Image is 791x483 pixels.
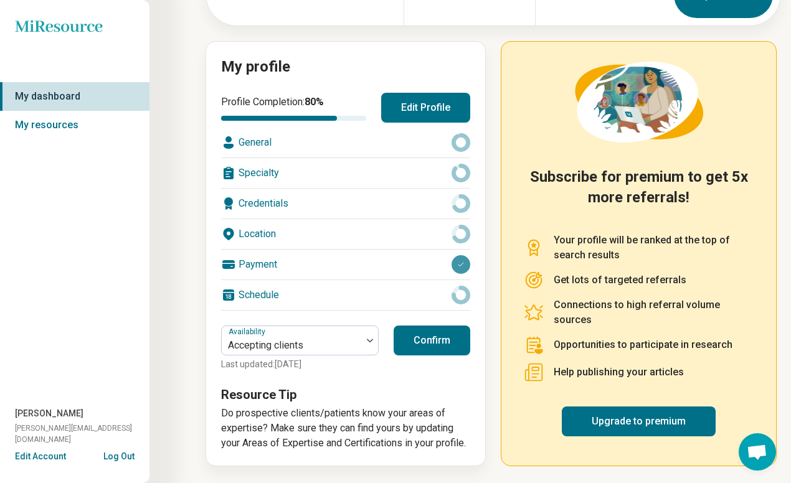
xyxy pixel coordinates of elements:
[15,423,149,445] span: [PERSON_NAME][EMAIL_ADDRESS][DOMAIN_NAME]
[221,95,366,121] div: Profile Completion:
[221,219,470,249] div: Location
[221,57,470,78] h2: My profile
[221,158,470,188] div: Specialty
[15,407,83,420] span: [PERSON_NAME]
[562,406,716,436] a: Upgrade to premium
[554,233,754,263] p: Your profile will be ranked at the top of search results
[221,406,470,451] p: Do prospective clients/patients know your areas of expertise? Make sure they can find yours by up...
[381,93,470,123] button: Edit Profile
[739,433,776,471] div: Open chat
[103,450,135,460] button: Log Out
[394,326,470,355] button: Confirm
[554,273,686,288] p: Get lots of targeted referrals
[15,450,66,463] button: Edit Account
[221,386,470,403] h3: Resource Tip
[221,250,470,279] div: Payment
[305,96,324,108] span: 80 %
[554,337,732,352] p: Opportunities to participate in research
[221,358,379,371] p: Last updated: [DATE]
[554,365,684,380] p: Help publishing your articles
[524,167,754,218] h2: Subscribe for premium to get 5x more referrals!
[554,298,754,327] p: Connections to high referral volume sources
[229,327,268,336] label: Availability
[221,128,470,157] div: General
[221,189,470,218] div: Credentials
[221,280,470,310] div: Schedule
